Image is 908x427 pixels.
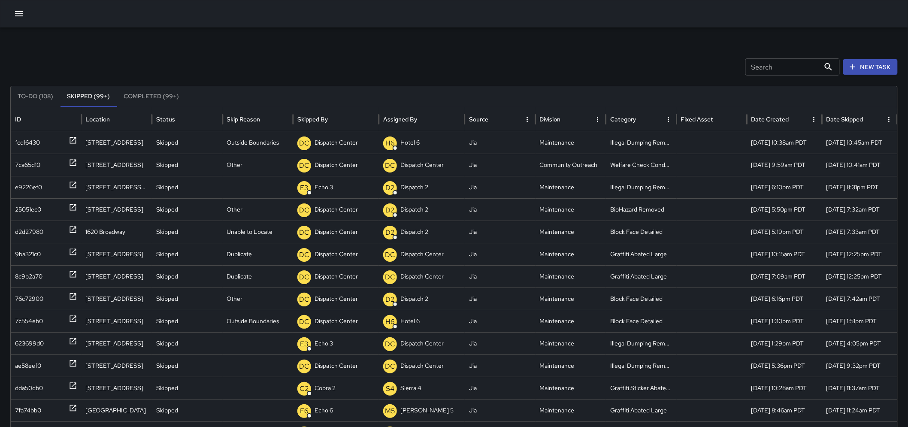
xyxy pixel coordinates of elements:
[315,355,358,377] p: Dispatch Center
[747,243,822,265] div: 10/9/2025, 10:15am PDT
[82,243,152,265] div: 1904 Franklin Street
[82,131,152,154] div: 423 7th Street
[843,59,898,75] button: New Task
[400,243,444,265] p: Dispatch Center
[400,266,444,288] p: Dispatch Center
[747,377,822,399] div: 10/6/2025, 10:28am PDT
[15,221,43,243] div: d2d27980
[315,333,333,354] p: Echo 3
[315,310,358,332] p: Dispatch Center
[300,339,309,349] p: E3
[747,288,822,310] div: 10/7/2025, 6:16pm PDT
[465,377,536,399] div: Jia
[82,377,152,399] div: 2250 Broadway
[400,221,428,243] p: Dispatch 2
[156,221,178,243] p: Skipped
[400,333,444,354] p: Dispatch Center
[223,221,294,243] div: Unable to Locate
[606,131,677,154] div: Illegal Dumping Removed
[385,339,395,349] p: DC
[15,154,40,176] div: 7ca65d10
[385,183,395,193] p: D2
[82,154,152,176] div: 447 17th Street
[822,310,897,332] div: 10/7/2025, 1:51pm PDT
[465,154,536,176] div: Jia
[82,221,152,243] div: 1620 Broadway
[117,86,186,107] button: Completed (99+)
[156,310,178,332] p: Skipped
[747,221,822,243] div: 10/9/2025, 5:19pm PDT
[300,406,309,416] p: E6
[315,377,336,399] p: Cobra 2
[822,265,897,288] div: 10/9/2025, 12:25pm PDT
[156,243,178,265] p: Skipped
[747,332,822,354] div: 10/7/2025, 1:29pm PDT
[536,310,606,332] div: Maintenance
[606,198,677,221] div: BioHazard Removed
[15,288,43,310] div: 76c72900
[822,176,897,198] div: 10/9/2025, 8:31pm PDT
[536,221,606,243] div: Maintenance
[299,138,309,148] p: DC
[400,288,428,310] p: Dispatch 2
[82,265,152,288] div: 1904 Franklin Street
[592,113,604,125] button: Division column menu
[15,132,40,154] div: fcd16430
[822,399,897,421] div: 10/5/2025, 11:24am PDT
[536,399,606,421] div: Maintenance
[400,400,454,421] p: [PERSON_NAME] 5
[465,354,536,377] div: Jia
[536,198,606,221] div: Maintenance
[747,176,822,198] div: 10/9/2025, 6:10pm PDT
[315,400,333,421] p: Echo 6
[663,113,675,125] button: Category column menu
[82,310,152,332] div: 629 Franklin Street
[681,115,714,123] div: Fixed Asset
[223,288,294,310] div: Other
[82,176,152,198] div: 404 Webster St
[156,115,175,123] div: Status
[465,198,536,221] div: Jia
[822,288,897,310] div: 10/8/2025, 7:42am PDT
[385,138,395,148] p: H6
[385,317,395,327] p: H6
[385,294,395,305] p: D2
[822,221,897,243] div: 10/10/2025, 7:33am PDT
[606,377,677,399] div: Graffiti Sticker Abated Small
[747,154,822,176] div: 10/10/2025, 9:59am PDT
[223,310,294,332] div: Outside Boundaries
[606,399,677,421] div: Graffiti Abated Large
[822,354,897,377] div: 10/6/2025, 9:32pm PDT
[606,176,677,198] div: Illegal Dumping Removed
[536,265,606,288] div: Maintenance
[383,115,417,123] div: Assigned By
[822,198,897,221] div: 10/10/2025, 7:32am PDT
[465,288,536,310] div: Jia
[822,243,897,265] div: 10/9/2025, 12:25pm PDT
[82,354,152,377] div: 505 17th Street
[606,243,677,265] div: Graffiti Abated Large
[400,355,444,377] p: Dispatch Center
[315,243,358,265] p: Dispatch Center
[11,86,60,107] button: To-Do (108)
[465,243,536,265] div: Jia
[400,199,428,221] p: Dispatch 2
[156,266,178,288] p: Skipped
[826,115,863,123] div: Date Skipped
[315,266,358,288] p: Dispatch Center
[400,310,420,332] p: Hotel 6
[15,400,41,421] div: 7fa74bb0
[156,377,178,399] p: Skipped
[536,154,606,176] div: Community Outreach
[15,377,43,399] div: dda50db0
[82,399,152,421] div: 2128 Broadway
[223,243,294,265] div: Duplicate
[299,294,309,305] p: DC
[156,132,178,154] p: Skipped
[15,355,41,377] div: ae58eef0
[400,132,420,154] p: Hotel 6
[465,221,536,243] div: Jia
[300,384,309,394] p: C2
[606,288,677,310] div: Block Face Detailed
[299,361,309,372] p: DC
